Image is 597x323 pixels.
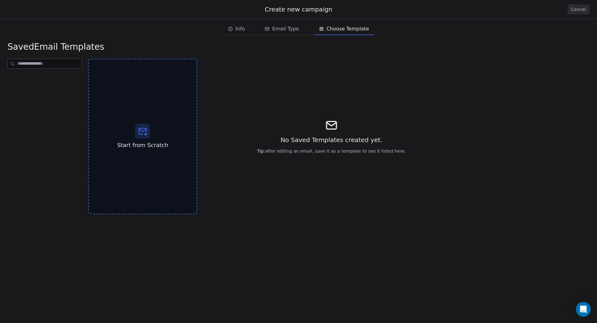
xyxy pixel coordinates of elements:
[117,141,169,149] span: Start from Scratch
[7,42,34,52] span: saved
[7,5,590,14] div: Create new campaign
[223,23,374,35] div: email creation steps
[7,41,104,53] span: Email Templates
[326,25,369,33] span: Choose Template
[257,149,265,154] span: Tip:
[280,136,382,144] span: No Saved Templates created yet.
[576,302,591,317] div: Open Intercom Messenger
[567,4,590,14] button: Cancel
[235,25,245,33] span: Info
[257,148,406,154] span: After editing an email, save it as a template to see it listed here.
[272,25,299,33] span: Email Type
